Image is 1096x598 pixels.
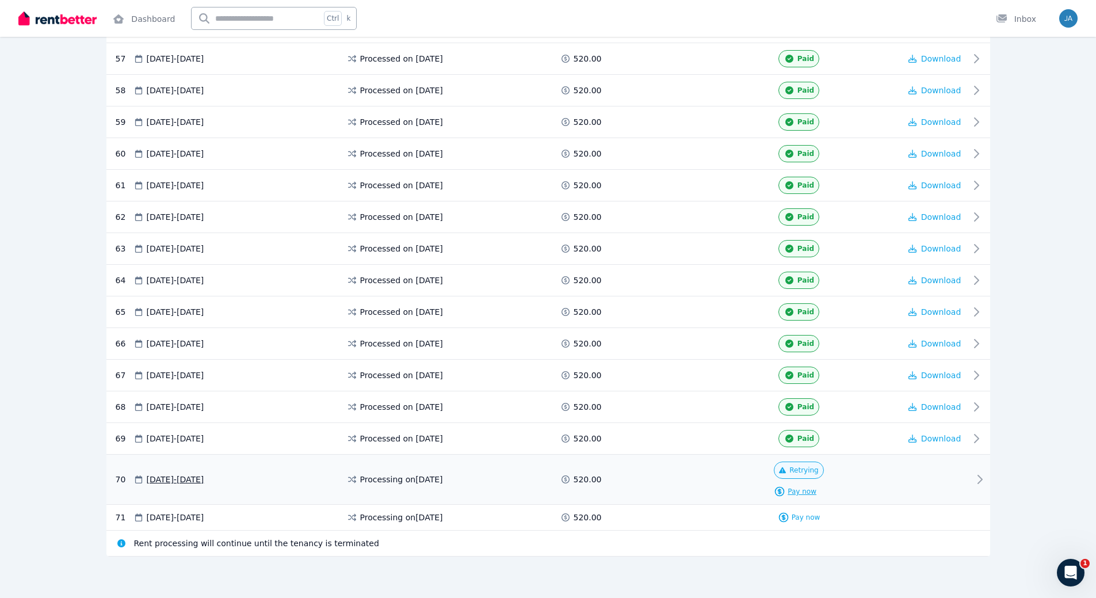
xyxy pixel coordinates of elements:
div: 65 [116,303,133,321]
div: 58 [116,82,133,99]
img: RentBetter [18,10,97,27]
span: Download [921,181,961,190]
span: 520.00 [574,370,602,381]
span: Processed on [DATE] [360,370,443,381]
span: Processed on [DATE] [360,53,443,64]
span: Processed on [DATE] [360,433,443,444]
button: Download [908,370,961,381]
span: 520.00 [574,474,602,485]
span: 520.00 [574,53,602,64]
span: Paid [797,86,814,95]
span: Ctrl [324,11,342,26]
span: Paid [797,434,814,443]
div: Inbox [996,13,1036,25]
div: 69 [116,430,133,447]
span: Processing on [DATE] [360,474,443,485]
span: Download [921,339,961,348]
span: Processed on [DATE] [360,211,443,223]
button: Download [908,243,961,254]
div: 61 [116,177,133,194]
button: Download [908,180,961,191]
span: Download [921,402,961,412]
span: [DATE] - [DATE] [147,474,204,485]
span: 520.00 [574,116,602,128]
span: Processed on [DATE] [360,275,443,286]
span: [DATE] - [DATE] [147,433,204,444]
button: Download [908,85,961,96]
span: 520.00 [574,85,602,96]
div: 66 [116,335,133,352]
span: Download [921,212,961,222]
span: 520.00 [574,512,602,523]
span: [DATE] - [DATE] [147,180,204,191]
span: Download [921,307,961,317]
span: [DATE] - [DATE] [147,53,204,64]
span: Download [921,86,961,95]
span: 520.00 [574,306,602,318]
span: [DATE] - [DATE] [147,148,204,159]
span: Paid [797,339,814,348]
button: Download [908,116,961,128]
button: Download [908,306,961,318]
span: Download [921,244,961,253]
span: Paid [797,54,814,63]
span: Paid [797,276,814,285]
div: 57 [116,50,133,67]
span: Processed on [DATE] [360,338,443,349]
span: Processed on [DATE] [360,243,443,254]
div: 71 [116,512,133,523]
span: Paid [797,307,814,317]
span: [DATE] - [DATE] [147,401,204,413]
span: Rent processing will continue until the tenancy is terminated [134,538,379,549]
span: Download [921,371,961,380]
button: Download [908,148,961,159]
span: Paid [797,244,814,253]
iframe: Intercom live chat [1057,559,1084,586]
span: [DATE] - [DATE] [147,275,204,286]
div: 70 [116,462,133,497]
span: 520.00 [574,243,602,254]
div: 59 [116,113,133,131]
span: Processed on [DATE] [360,306,443,318]
span: Download [921,54,961,63]
span: 520.00 [574,401,602,413]
span: Pay now [792,513,820,522]
span: 520.00 [574,211,602,223]
button: Download [908,338,961,349]
span: Processed on [DATE] [360,180,443,191]
span: [DATE] - [DATE] [147,338,204,349]
span: [DATE] - [DATE] [147,370,204,381]
span: [DATE] - [DATE] [147,85,204,96]
span: Paid [797,181,814,190]
span: Download [921,117,961,127]
span: Paid [797,212,814,222]
div: 60 [116,145,133,162]
button: Download [908,401,961,413]
span: Processed on [DATE] [360,148,443,159]
span: Processed on [DATE] [360,85,443,96]
button: Download [908,53,961,64]
div: 64 [116,272,133,289]
span: Processed on [DATE] [360,116,443,128]
button: Download [908,433,961,444]
span: Paid [797,371,814,380]
span: k [346,14,350,23]
span: Download [921,434,961,443]
span: Download [921,149,961,158]
img: Jamie Green [1059,9,1078,28]
div: 62 [116,208,133,226]
span: 520.00 [574,180,602,191]
span: Processing on [DATE] [360,512,443,523]
span: 520.00 [574,338,602,349]
span: 520.00 [574,433,602,444]
span: Paid [797,117,814,127]
button: Download [908,211,961,223]
div: 67 [116,367,133,384]
span: 1 [1080,559,1090,568]
span: [DATE] - [DATE] [147,512,204,523]
span: 520.00 [574,148,602,159]
span: Processed on [DATE] [360,401,443,413]
button: Download [908,275,961,286]
span: [DATE] - [DATE] [147,243,204,254]
span: Pay now [788,487,816,496]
